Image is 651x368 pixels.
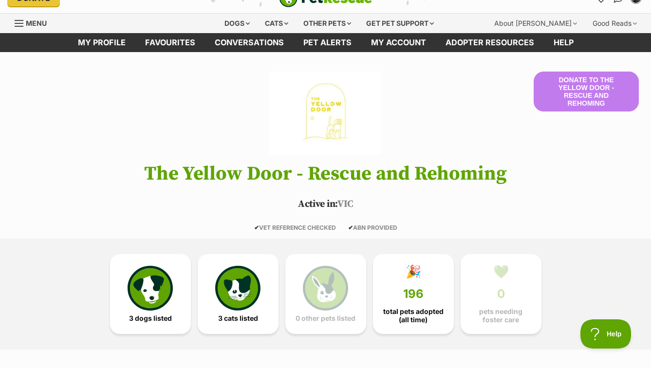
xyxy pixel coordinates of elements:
a: 💚 0 pets needing foster care [461,254,541,334]
span: 3 dogs listed [129,314,172,322]
span: total pets adopted (all time) [381,308,446,323]
span: Active in: [298,198,337,210]
div: Good Reads [586,14,644,33]
a: 3 dogs listed [110,254,191,334]
a: 3 cats listed [198,254,279,334]
span: ABN PROVIDED [348,224,397,231]
span: Menu [26,19,47,27]
a: Favourites [135,33,205,52]
a: Adopter resources [436,33,544,52]
icon: ✔ [348,224,353,231]
span: 0 other pets listed [296,314,355,322]
a: My account [361,33,436,52]
span: 3 cats listed [218,314,258,322]
div: 💚 [493,264,509,279]
a: 0 other pets listed [285,254,366,334]
iframe: Help Scout Beacon - Open [580,319,632,349]
span: 196 [403,287,424,301]
span: VET REFERENCE CHECKED [254,224,336,231]
a: Menu [15,14,54,31]
a: Pet alerts [294,33,361,52]
div: Other pets [297,14,358,33]
icon: ✔ [254,224,259,231]
img: The Yellow Door - Rescue and Rehoming [270,72,381,154]
button: Donate to The Yellow Door - Rescue and Rehoming [534,72,639,111]
a: Help [544,33,583,52]
a: My profile [68,33,135,52]
div: Cats [258,14,295,33]
div: About [PERSON_NAME] [487,14,584,33]
span: pets needing foster care [469,308,533,323]
img: bunny-icon-b786713a4a21a2fe6d13e954f4cb29d131f1b31f8a74b52ca2c6d2999bc34bbe.svg [303,266,348,311]
span: 0 [497,287,505,301]
div: Get pet support [359,14,441,33]
img: cat-icon-068c71abf8fe30c970a85cd354bc8e23425d12f6e8612795f06af48be43a487a.svg [215,266,260,311]
div: 🎉 [406,264,421,279]
a: conversations [205,33,294,52]
img: petrescue-icon-eee76f85a60ef55c4a1927667547b313a7c0e82042636edf73dce9c88f694885.svg [128,266,172,311]
div: Dogs [218,14,257,33]
a: 🎉 196 total pets adopted (all time) [373,254,454,334]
